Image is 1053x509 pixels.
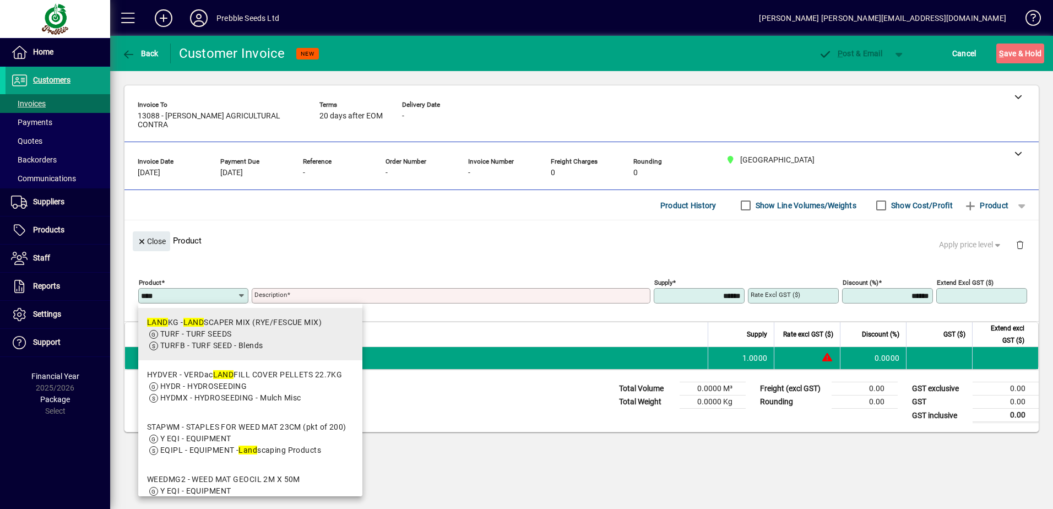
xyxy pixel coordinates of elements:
[840,347,906,369] td: 0.0000
[680,396,746,409] td: 0.0000 Kg
[1007,240,1033,250] app-page-header-button: Delete
[147,318,168,327] em: LAND
[979,322,1024,346] span: Extend excl GST ($)
[999,49,1003,58] span: S
[160,382,247,391] span: HYDR - HYDROSEEDING
[935,235,1007,255] button: Apply price level
[551,169,555,177] span: 0
[907,409,973,423] td: GST inclusive
[889,200,953,211] label: Show Cost/Profit
[654,279,672,286] mat-label: Supply
[937,279,994,286] mat-label: Extend excl GST ($)
[907,382,973,396] td: GST exclusive
[952,45,976,62] span: Cancel
[181,8,216,28] button: Profile
[6,94,110,113] a: Invoices
[33,225,64,234] span: Products
[949,44,979,63] button: Cancel
[973,409,1039,423] td: 0.00
[1007,231,1033,258] button: Delete
[147,421,346,433] div: STAPWM - STAPLES FOR WEED MAT 23CM (pkt of 200)
[11,174,76,183] span: Communications
[122,49,159,58] span: Back
[680,382,746,396] td: 0.0000 M³
[138,308,362,360] mat-option: LANDKG - LANDSCAPER MIX (RYE/FESCUE MIX)
[468,169,470,177] span: -
[751,291,800,299] mat-label: Rate excl GST ($)
[907,396,973,409] td: GST
[33,281,60,290] span: Reports
[11,99,46,108] span: Invoices
[31,372,79,381] span: Financial Year
[301,50,314,57] span: NEW
[33,253,50,262] span: Staff
[6,150,110,169] a: Backorders
[33,75,70,84] span: Customers
[216,9,279,27] div: Prebble Seeds Ltd
[402,112,404,121] span: -
[6,329,110,356] a: Support
[319,112,383,121] span: 20 days after EOM
[147,317,322,328] div: KG - SCAPER MIX (RYE/FESCUE MIX)
[33,197,64,206] span: Suppliers
[1017,2,1039,38] a: Knowledge Base
[303,169,305,177] span: -
[6,216,110,244] a: Products
[614,396,680,409] td: Total Weight
[973,396,1039,409] td: 0.00
[813,44,888,63] button: Post & Email
[660,197,717,214] span: Product History
[6,301,110,328] a: Settings
[110,44,171,63] app-page-header-button: Back
[6,132,110,150] a: Quotes
[160,329,231,338] span: TURF - TURF SEEDS
[138,112,303,129] span: 13088 - [PERSON_NAME] AGRICULTURAL CONTRA
[843,279,878,286] mat-label: Discount (%)
[138,413,362,465] mat-option: STAPWM - STAPLES FOR WEED MAT 23CM (pkt of 200)
[973,382,1039,396] td: 0.00
[254,291,287,299] mat-label: Description
[40,395,70,404] span: Package
[6,188,110,216] a: Suppliers
[33,47,53,56] span: Home
[753,200,856,211] label: Show Line Volumes/Weights
[119,44,161,63] button: Back
[633,169,638,177] span: 0
[146,8,181,28] button: Add
[138,360,362,413] mat-option: HYDVER - VERDac LANDFILL COVER PELLETS 22.7KG
[183,318,204,327] em: LAND
[124,220,1039,261] div: Product
[996,44,1044,63] button: Save & Hold
[33,338,61,346] span: Support
[783,328,833,340] span: Rate excl GST ($)
[614,382,680,396] td: Total Volume
[139,279,161,286] mat-label: Product
[137,232,166,251] span: Close
[747,328,767,340] span: Supply
[943,328,965,340] span: GST ($)
[6,245,110,272] a: Staff
[838,49,843,58] span: P
[999,45,1041,62] span: ave & Hold
[11,155,57,164] span: Backorders
[160,486,231,495] span: Y EQI - EQUIPMENT
[220,169,243,177] span: [DATE]
[6,273,110,300] a: Reports
[759,9,1006,27] div: [PERSON_NAME] [PERSON_NAME][EMAIL_ADDRESS][DOMAIN_NAME]
[11,118,52,127] span: Payments
[147,369,342,381] div: HYDVER - VERDac FILL COVER PELLETS 22.7KG
[11,137,42,145] span: Quotes
[33,310,61,318] span: Settings
[133,231,170,251] button: Close
[755,382,832,396] td: Freight (excl GST)
[832,396,898,409] td: 0.00
[238,446,257,454] em: Land
[160,434,231,443] span: Y EQI - EQUIPMENT
[6,113,110,132] a: Payments
[939,239,1003,251] span: Apply price level
[656,196,721,215] button: Product History
[6,39,110,66] a: Home
[818,49,882,58] span: ost & Email
[160,341,263,350] span: TURFB - TURF SEED - Blends
[742,353,768,364] span: 1.0000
